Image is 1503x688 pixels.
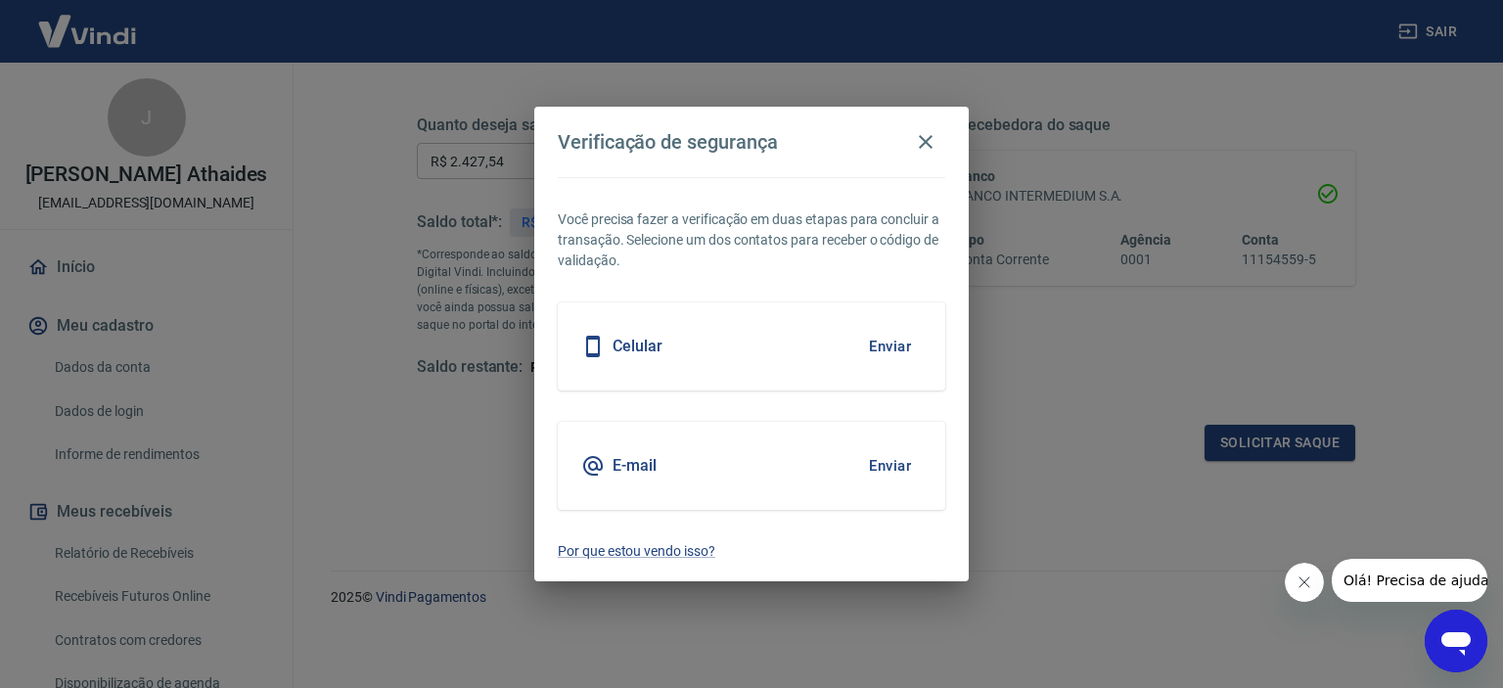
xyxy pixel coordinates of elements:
button: Enviar [858,326,922,367]
button: Enviar [858,445,922,486]
h4: Verificação de segurança [558,130,778,154]
h5: Celular [613,337,662,356]
iframe: Mensagem da empresa [1332,559,1487,602]
iframe: Fechar mensagem [1285,563,1324,602]
span: Olá! Precisa de ajuda? [12,14,164,29]
a: Por que estou vendo isso? [558,541,945,562]
iframe: Botão para abrir a janela de mensagens [1425,610,1487,672]
p: Você precisa fazer a verificação em duas etapas para concluir a transação. Selecione um dos conta... [558,209,945,271]
h5: E-mail [613,456,657,476]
